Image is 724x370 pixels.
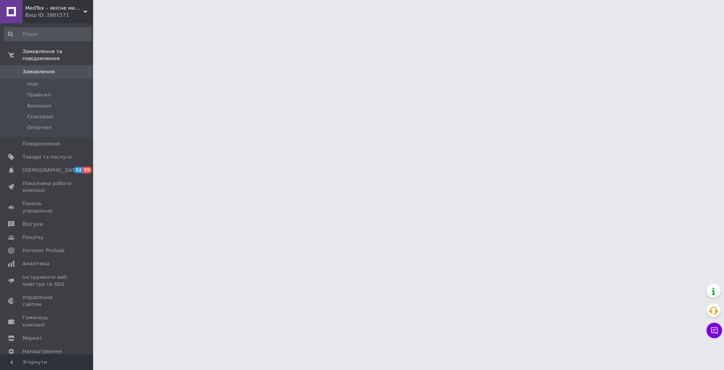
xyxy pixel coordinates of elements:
[23,140,60,147] span: Повідомлення
[23,348,62,355] span: Налаштування
[27,81,38,88] span: Нові
[23,167,80,174] span: [DEMOGRAPHIC_DATA]
[23,68,55,75] span: Замовлення
[23,260,49,267] span: Аналітика
[27,102,51,109] span: Виконані
[23,48,93,62] span: Замовлення та повідомлення
[4,27,92,41] input: Пошук
[23,247,64,254] span: Каталог ProSale
[23,234,43,241] span: Покупці
[25,5,83,12] span: MedTex – якісне медичне обладнання за низькими цінами
[23,180,72,194] span: Показники роботи компанії
[707,323,722,338] button: Чат з покупцем
[23,154,72,161] span: Товари та послуги
[27,124,52,131] span: Оплачені
[27,92,51,99] span: Прийняті
[74,167,83,173] span: 52
[23,294,72,308] span: Управління сайтом
[23,274,72,288] span: Інструменти веб-майстра та SEO
[83,167,92,173] span: 59
[23,221,43,228] span: Відгуки
[23,314,72,328] span: Гаманець компанії
[25,12,93,19] div: Ваш ID: 2801571
[27,113,54,120] span: Скасовані
[23,200,72,214] span: Панель управління
[23,335,42,342] span: Маркет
